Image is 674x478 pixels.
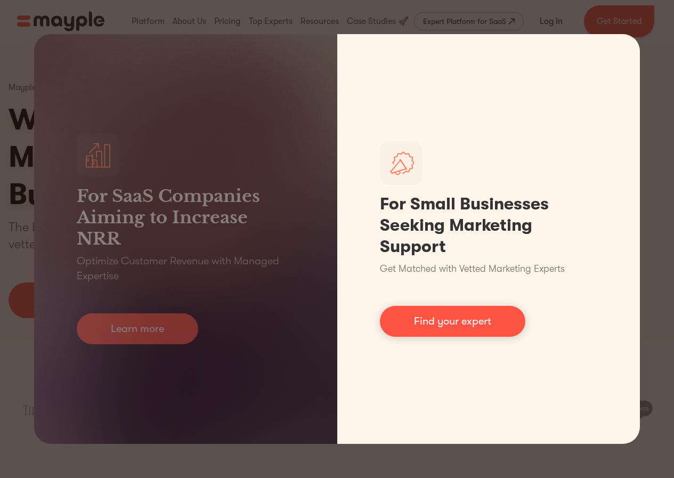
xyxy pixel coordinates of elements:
p: Optimize Customer Revenue with Managed Expertise [77,254,295,283]
a: Learn more [77,313,198,344]
h3: For SaaS Companies Aiming to Increase NRR [77,185,295,249]
a: Find your expert [380,306,525,337]
p: Get Matched with Vetted Marketing Experts [380,262,565,276]
h1: For Small Businesses Seeking Marketing Support [380,193,598,257]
